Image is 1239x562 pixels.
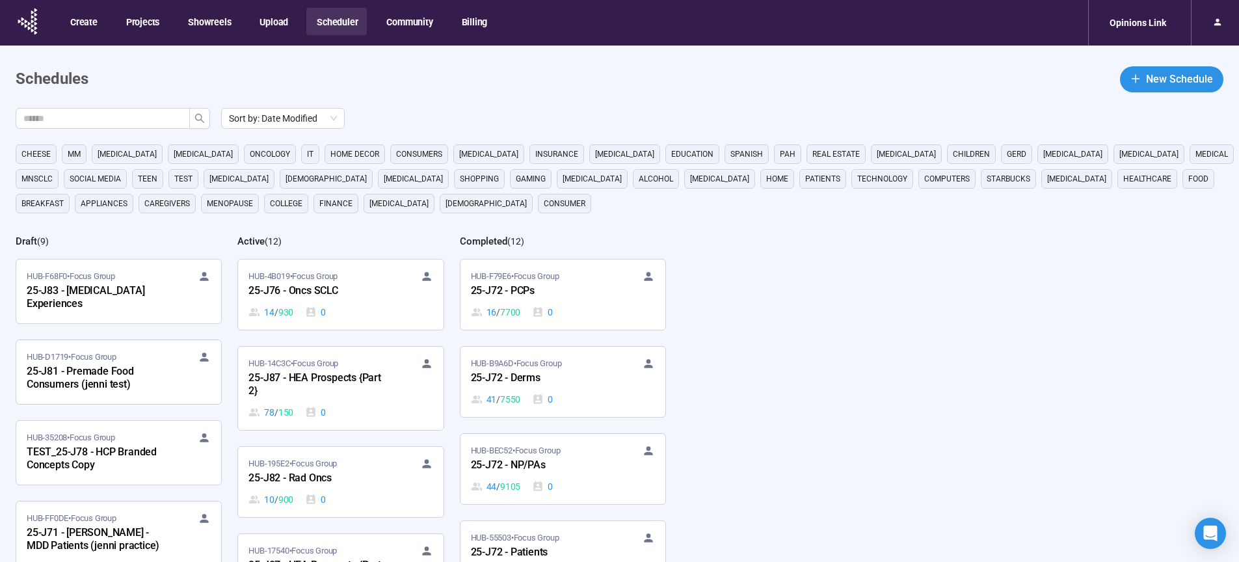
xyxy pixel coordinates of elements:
[248,370,392,400] div: 25-J87 - HEA Prospects {Part 2}
[1123,172,1171,185] span: healthcare
[671,148,713,161] span: education
[27,525,170,555] div: 25-J71 - [PERSON_NAME] - MDD Patients (jenni practice)
[1119,148,1179,161] span: [MEDICAL_DATA]
[1188,172,1208,185] span: Food
[189,108,210,129] button: search
[1007,148,1026,161] span: GERD
[532,305,553,319] div: 0
[1043,148,1102,161] span: [MEDICAL_DATA]
[16,340,221,404] a: HUB-D1719•Focus Group25-J81 - Premade Food Consumers (jenni test)
[116,8,168,35] button: Projects
[1146,71,1213,87] span: New Schedule
[237,235,265,247] h2: Active
[178,8,240,35] button: Showreels
[248,405,293,420] div: 78
[278,492,293,507] span: 900
[37,236,49,247] span: ( 9 )
[194,113,205,124] span: search
[924,172,970,185] span: computers
[1130,74,1141,84] span: plus
[471,370,614,387] div: 25-J72 - Derms
[250,148,290,161] span: oncology
[248,470,392,487] div: 25-J82 - Rad Oncs
[544,197,585,210] span: consumer
[21,172,53,185] span: mnsclc
[1120,66,1223,92] button: plusNew Schedule
[780,148,795,161] span: PAH
[274,405,278,420] span: /
[16,260,221,323] a: HUB-F68F0•Focus Group25-J83 - [MEDICAL_DATA] Experiences
[451,8,497,35] button: Billing
[330,148,379,161] span: home decor
[174,148,233,161] span: [MEDICAL_DATA]
[471,479,521,494] div: 44
[535,148,578,161] span: Insurance
[305,305,326,319] div: 0
[460,235,507,247] h2: Completed
[60,8,107,35] button: Create
[460,434,665,504] a: HUB-BEC52•Focus Group25-J72 - NP/PAs44 / 91050
[248,357,338,370] span: HUB-14C3C • Focus Group
[471,283,614,300] div: 25-J72 - PCPs
[27,351,116,364] span: HUB-D1719 • Focus Group
[471,544,614,561] div: 25-J72 - Patients
[369,197,429,210] span: [MEDICAL_DATA]
[16,235,37,247] h2: Draft
[81,197,127,210] span: appliances
[21,197,64,210] span: breakfast
[396,148,442,161] span: consumers
[446,197,527,210] span: [DEMOGRAPHIC_DATA]
[16,421,221,485] a: HUB-35208•Focus GroupTEST_25-J78 - HCP Branded Concepts Copy
[471,457,614,474] div: 25-J72 - NP/PAs
[460,172,499,185] span: shopping
[70,172,121,185] span: social media
[500,392,520,407] span: 7550
[270,197,302,210] span: college
[248,457,337,470] span: HUB-195E2 • Focus Group
[27,270,115,283] span: HUB-F68F0 • Focus Group
[238,447,443,517] a: HUB-195E2•Focus Group25-J82 - Rad Oncs10 / 9000
[507,236,524,247] span: ( 12 )
[238,347,443,430] a: HUB-14C3C•Focus Group25-J87 - HEA Prospects {Part 2}78 / 1500
[306,8,367,35] button: Scheduler
[766,172,788,185] span: home
[471,531,559,544] span: HUB-55503 • Focus Group
[471,305,521,319] div: 16
[144,197,190,210] span: caregivers
[500,479,520,494] span: 9105
[278,405,293,420] span: 150
[207,197,253,210] span: menopause
[278,305,293,319] span: 930
[305,405,326,420] div: 0
[532,479,553,494] div: 0
[384,172,443,185] span: [MEDICAL_DATA]
[274,492,278,507] span: /
[496,392,500,407] span: /
[229,109,337,128] span: Sort by: Date Modified
[1195,518,1226,549] div: Open Intercom Messenger
[812,148,860,161] span: real estate
[471,270,559,283] span: HUB-F79E6 • Focus Group
[274,305,278,319] span: /
[563,172,622,185] span: [MEDICAL_DATA]
[319,197,353,210] span: finance
[1102,10,1174,35] div: Opinions Link
[471,444,561,457] span: HUB-BEC52 • Focus Group
[471,392,521,407] div: 41
[98,148,157,161] span: [MEDICAL_DATA]
[305,492,326,507] div: 0
[238,260,443,330] a: HUB-4B019•Focus Group25-J76 - Oncs SCLC14 / 9300
[532,392,553,407] div: 0
[248,544,337,557] span: HUB-17540 • Focus Group
[307,148,313,161] span: it
[27,364,170,394] div: 25-J81 - Premade Food Consumers (jenni test)
[460,347,665,417] a: HUB-B9A6D•Focus Group25-J72 - Derms41 / 75500
[248,270,338,283] span: HUB-4B019 • Focus Group
[496,305,500,319] span: /
[730,148,763,161] span: Spanish
[516,172,546,185] span: gaming
[248,492,293,507] div: 10
[471,357,562,370] span: HUB-B9A6D • Focus Group
[21,148,51,161] span: cheese
[496,479,500,494] span: /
